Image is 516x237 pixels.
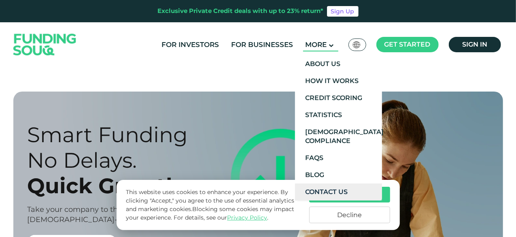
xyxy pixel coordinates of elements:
div: [DEMOGRAPHIC_DATA]-compliance finance that arrives in days. [28,215,272,225]
a: Sign Up [327,6,359,17]
button: Decline [309,207,390,223]
div: Exclusive Private Credit deals with up to 23% return* [158,6,324,16]
div: Quick Growth. [28,173,272,199]
a: Privacy Policy [227,214,267,221]
a: About Us [295,56,382,73]
span: Get started [384,41,431,48]
span: Sign in [462,41,487,48]
a: For Investors [159,38,221,51]
p: This website uses cookies to enhance your experience. By clicking "Accept," you agree to the use ... [126,188,301,222]
img: SA Flag [353,41,360,48]
span: More [305,41,327,49]
a: For Businesses [229,38,295,51]
div: No Delays. [28,147,272,173]
a: [DEMOGRAPHIC_DATA] Compliance [295,124,382,149]
span: Blocking some cookies may impact your experience. [126,205,294,221]
a: FAQs [295,149,382,167]
a: Blog [295,167,382,184]
a: Credit Scoring [295,90,382,107]
div: Smart Funding [28,122,272,147]
img: Logo [5,24,85,65]
div: Take your company to the next level with our [28,205,272,215]
a: Contact Us [295,184,382,201]
a: How It Works [295,73,382,90]
a: Sign in [449,37,501,52]
span: For details, see our . [174,214,268,221]
a: Statistics [295,107,382,124]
